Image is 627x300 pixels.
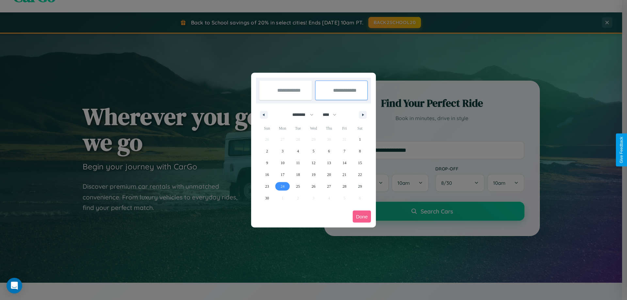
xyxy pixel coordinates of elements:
[306,123,321,134] span: Wed
[312,181,315,192] span: 26
[306,169,321,181] button: 19
[353,211,371,223] button: Done
[7,278,22,293] div: Open Intercom Messenger
[352,157,368,169] button: 15
[290,169,306,181] button: 18
[265,192,269,204] span: 30
[352,181,368,192] button: 29
[259,145,275,157] button: 2
[296,181,300,192] span: 25
[358,181,362,192] span: 29
[359,134,361,145] span: 1
[297,145,299,157] span: 4
[619,137,624,163] div: Give Feedback
[337,181,352,192] button: 28
[344,145,346,157] span: 7
[265,181,269,192] span: 23
[352,145,368,157] button: 8
[275,169,290,181] button: 17
[259,181,275,192] button: 23
[327,181,331,192] span: 27
[321,169,337,181] button: 20
[281,181,284,192] span: 24
[352,123,368,134] span: Sat
[266,145,268,157] span: 2
[343,157,346,169] span: 14
[327,169,331,181] span: 20
[266,157,268,169] span: 9
[321,157,337,169] button: 13
[290,123,306,134] span: Tue
[343,169,346,181] span: 21
[352,134,368,145] button: 1
[275,157,290,169] button: 10
[337,145,352,157] button: 7
[359,145,361,157] span: 8
[306,181,321,192] button: 26
[352,169,368,181] button: 22
[312,169,315,181] span: 19
[275,181,290,192] button: 24
[358,157,362,169] span: 15
[306,145,321,157] button: 5
[328,145,330,157] span: 6
[281,169,284,181] span: 17
[312,157,315,169] span: 12
[296,157,300,169] span: 11
[290,145,306,157] button: 4
[259,157,275,169] button: 9
[337,157,352,169] button: 14
[275,123,290,134] span: Mon
[281,157,284,169] span: 10
[275,145,290,157] button: 3
[321,181,337,192] button: 27
[337,169,352,181] button: 21
[281,145,283,157] span: 3
[259,123,275,134] span: Sun
[321,123,337,134] span: Thu
[296,169,300,181] span: 18
[290,181,306,192] button: 25
[327,157,331,169] span: 13
[343,181,346,192] span: 28
[259,169,275,181] button: 16
[265,169,269,181] span: 16
[358,169,362,181] span: 22
[337,123,352,134] span: Fri
[290,157,306,169] button: 11
[313,145,314,157] span: 5
[259,192,275,204] button: 30
[321,145,337,157] button: 6
[306,157,321,169] button: 12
